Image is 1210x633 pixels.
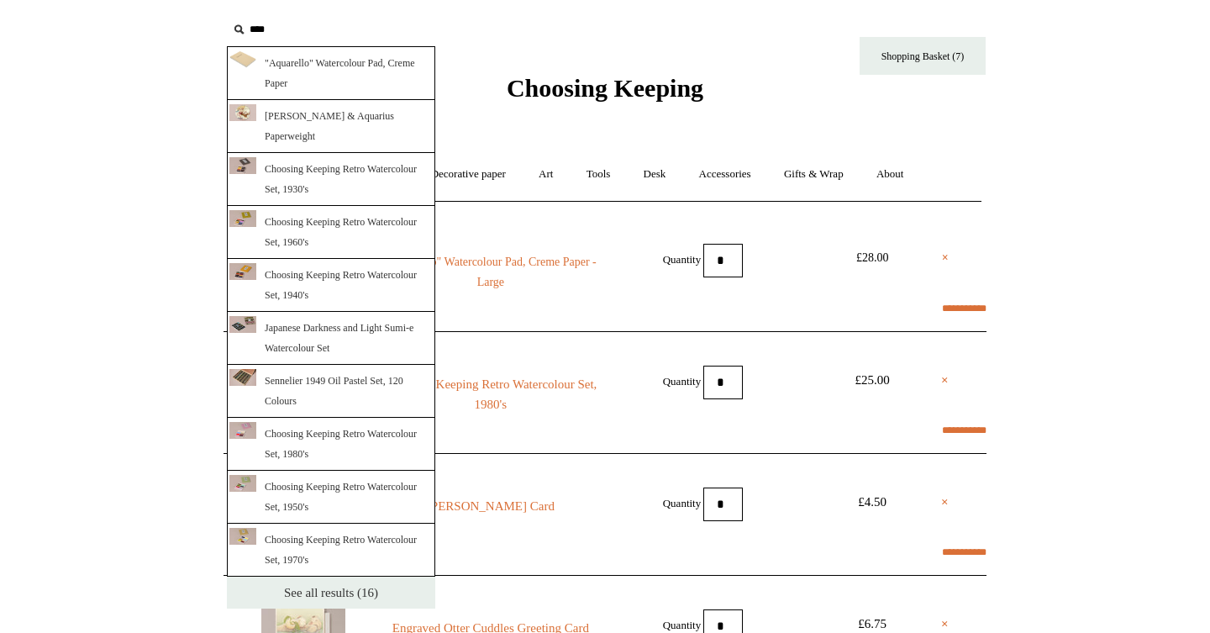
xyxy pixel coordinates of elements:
[227,206,435,259] a: Choosing Keeping Retro Watercolour Set, 1960's
[416,152,521,197] a: Decorative paper
[229,157,256,174] img: CopyrightChoosingKeeping202107BS16473RT_thumb.jpg
[227,259,435,312] a: Choosing Keeping Retro Watercolour Set, 1940's
[834,370,910,390] div: £25.00
[769,152,859,197] a: Gifts & Wrap
[227,365,435,418] a: Sennelier 1949 Oil Pastel Set, 120 Colours
[941,492,949,512] a: ×
[663,496,702,509] label: Quantity
[229,210,256,227] img: CopyrightChoosingKeeping202107BS16511RT_thumb.jpg
[941,370,949,390] a: ×
[227,312,435,365] a: Japanese Darkness and Light Sumi-e Watercolour Set
[227,46,435,100] a: "Aquarello" Watercolour Pad, Creme Paper
[629,152,681,197] a: Desk
[229,422,256,439] img: CopyrightChoosingKeeping202107BS16513RT_thumb.jpg
[376,496,605,516] a: [PERSON_NAME] Card
[229,104,256,121] img: CopyrightChoosingKeeping19481_thumb.jpg
[571,152,626,197] a: Tools
[684,152,766,197] a: Accessories
[229,316,256,333] img: CopyrightChoosingKeeping-NightshadesRT_thumb.jpg
[229,528,256,545] img: CopyrightChoosingKeeping202107BS16512RT_thumb.jpg
[376,252,605,293] a: "Aquarello" Watercolour Pad, Creme Paper - Large
[861,152,919,197] a: About
[663,618,702,630] label: Quantity
[663,252,702,265] label: Quantity
[507,87,703,99] a: Choosing Keeping
[229,369,256,386] img: CopyrightChoosingKeepingBS20230418529RT2_thumb.jpg
[523,152,568,197] a: Art
[227,577,435,609] a: See all results (16)
[227,100,435,153] a: [PERSON_NAME] & Aquarius Paperweight
[227,153,435,206] a: Choosing Keeping Retro Watercolour Set, 1930's
[507,74,703,102] span: Choosing Keeping
[229,475,256,492] img: CopyrightChoosingKeeping202107BS16475RT_thumb.jpg
[860,37,986,75] a: Shopping Basket (7)
[227,418,435,471] a: Choosing Keeping Retro Watercolour Set, 1980's
[834,248,910,268] div: £28.00
[376,374,605,414] a: Choosing Keeping Retro Watercolour Set, 1980's
[227,471,435,524] a: Choosing Keeping Retro Watercolour Set, 1950's
[834,492,910,512] div: £4.50
[229,51,256,67] img: xjXSoYNeV0jA6_Cf3JzUimF94rWy9_3aqkPU1ZDuwAs_thumb.png
[229,263,256,280] img: CopyrightChoosingKeeping202107BS16474RT_thumb.jpg
[663,374,702,387] label: Quantity
[942,248,949,268] a: ×
[227,524,435,577] a: Choosing Keeping Retro Watercolour Set, 1970's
